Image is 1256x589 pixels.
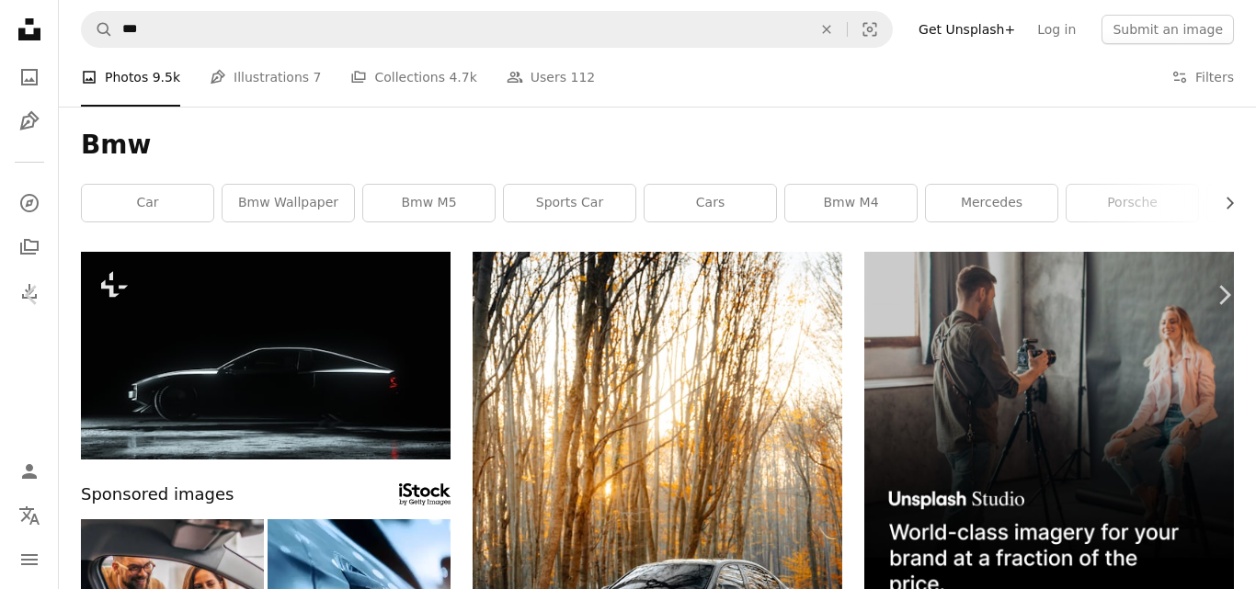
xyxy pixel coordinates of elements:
[11,103,48,140] a: Illustrations
[848,12,892,47] button: Visual search
[11,497,48,534] button: Language
[806,12,847,47] button: Clear
[1067,185,1198,221] a: porsche
[363,185,495,221] a: bmw m5
[81,481,234,508] span: Sponsored images
[81,129,1234,162] h1: Bmw
[507,48,595,107] a: Users 112
[210,48,321,107] a: Illustrations 7
[81,11,893,48] form: Find visuals sitewide
[908,15,1026,44] a: Get Unsplash+
[504,185,635,221] a: sports car
[223,185,354,221] a: bmw wallpaper
[11,453,48,490] a: Log in / Sign up
[82,185,213,221] a: car
[1171,48,1234,107] button: Filters
[1213,185,1234,221] button: scroll list to the right
[350,48,476,107] a: Collections 4.7k
[1192,207,1256,383] a: Next
[785,185,917,221] a: bmw m4
[1102,15,1234,44] button: Submit an image
[1026,15,1087,44] a: Log in
[926,185,1057,221] a: mercedes
[81,252,451,459] img: a car parked in the dark with its lights on
[11,541,48,578] button: Menu
[645,185,776,221] a: cars
[11,59,48,96] a: Photos
[473,572,842,588] a: black bmw m 3 coupe parked on forest during daytime
[571,67,596,87] span: 112
[81,346,451,363] a: a car parked in the dark with its lights on
[314,67,322,87] span: 7
[82,12,113,47] button: Search Unsplash
[11,185,48,221] a: Explore
[449,67,476,87] span: 4.7k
